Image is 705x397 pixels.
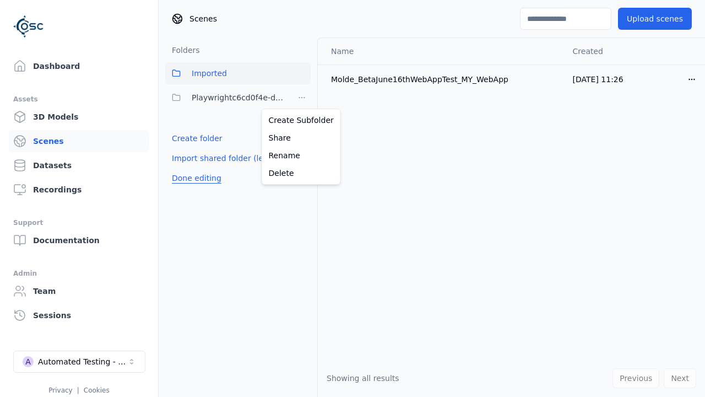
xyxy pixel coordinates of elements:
[264,111,338,129] a: Create Subfolder
[264,147,338,164] a: Rename
[264,129,338,147] a: Share
[264,164,338,182] a: Delete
